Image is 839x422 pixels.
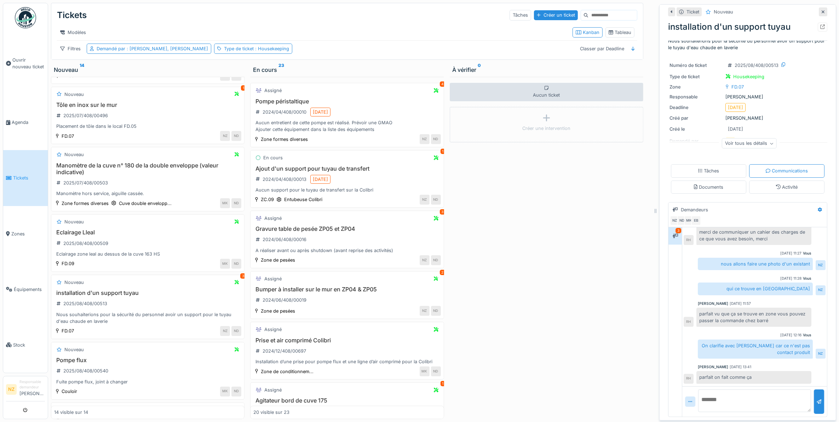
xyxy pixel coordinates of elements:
[780,276,801,281] div: [DATE] 11:28
[420,306,430,316] div: NZ
[62,327,74,334] div: FD.07
[698,340,813,359] div: On clarifie avec [PERSON_NAME] car ce n'est pas contact produit
[62,133,74,139] div: FD.07
[263,236,306,243] div: 2024/06/408/00016
[676,228,681,233] div: 3
[478,65,481,74] sup: 0
[261,196,274,203] div: ZC.09
[684,317,694,327] div: RH
[6,379,45,401] a: NZ Responsable demandeur[PERSON_NAME]
[714,8,733,15] div: Nouveau
[253,247,441,254] div: A réaliser avant ou après shutdown (avant reprise des activités)
[54,290,241,296] h3: installation d'un support tuyau
[453,65,640,74] div: À vérifier
[13,175,45,181] span: Tickets
[677,216,687,226] div: ND
[264,275,282,282] div: Assigné
[54,102,241,108] h3: Tôle en inox sur le mur
[64,218,84,225] div: Nouveau
[441,381,446,386] div: 1
[231,131,241,141] div: ND
[220,387,230,397] div: MK
[780,332,801,338] div: [DATE] 12:16
[278,65,284,74] sup: 23
[253,358,441,365] div: Installation d’une prise pour pompe flux et une ligne d’air comprimé pour la Colibri
[19,379,45,390] div: Responsable demandeur
[119,200,172,207] div: Cuve double envelopp...
[668,21,827,33] div: installation d'un support tuyau
[3,317,48,373] a: Stock
[231,387,241,397] div: ND
[694,184,723,190] div: Documents
[670,126,723,132] div: Créé le
[668,38,827,51] p: Nous souhaiterions pour la sécurité du personnel avoir un support pour le tuyau d'eau chaude en l...
[12,119,45,126] span: Agenda
[64,91,84,98] div: Nouveau
[80,65,84,74] sup: 14
[684,235,694,245] div: RH
[450,83,643,101] div: Aucun ticket
[420,195,430,205] div: NZ
[63,367,108,374] div: 2025/08/408/00540
[803,332,811,338] div: Vous
[253,286,441,293] h3: Bumper à installer sur le mur en ZP04 & ZP05
[698,301,728,306] div: [PERSON_NAME]
[54,190,241,197] div: Manomètre hors service, aiguille cassée.
[696,371,811,383] div: parfait on fait comme ça
[698,283,813,295] div: qui ce trouve en [GEOGRAPHIC_DATA]
[253,165,441,172] h3: Ajout d'un support pour tuyau de transfert
[735,62,778,69] div: 2025/08/408/00513
[63,112,108,119] div: 2025/07/408/00496
[431,195,441,205] div: ND
[220,326,230,336] div: NZ
[803,251,811,256] div: Vous
[241,85,246,91] div: 1
[3,262,48,317] a: Équipements
[263,348,306,354] div: 2024/12/408/00697
[231,326,241,336] div: ND
[54,311,241,325] div: Nous souhaiterions pour la sécurité du personnel avoir un support pour le tuyau d'eau chaude en l...
[670,115,826,121] div: [PERSON_NAME]
[522,125,570,132] div: Créer une intervention
[670,93,723,100] div: Responsable
[670,104,723,111] div: Deadline
[54,357,241,364] h3: Pompe flux
[264,87,282,94] div: Assigné
[730,301,751,306] div: [DATE] 11:57
[253,98,441,105] h3: Pompe péristaltique
[253,187,441,193] div: Aucun support pour le tuyau de transfert sur la Colibri
[733,73,764,80] div: Housekeeping
[431,366,441,376] div: ND
[284,196,322,203] div: Entubeuse Colibri
[440,270,446,275] div: 2
[670,93,826,100] div: [PERSON_NAME]
[15,7,36,28] img: Badge_color-CXgf-gQk.svg
[220,131,230,141] div: NZ
[420,366,430,376] div: MK
[686,8,699,15] div: Ticket
[253,119,441,133] div: Aucun entretient de cette pompe est réalisé. Prévoir une GMAO Ajouter cette équipement dans la li...
[19,379,45,400] li: [PERSON_NAME]
[816,285,826,295] div: NZ
[681,206,708,213] div: Demandeurs
[698,364,728,370] div: [PERSON_NAME]
[54,123,241,130] div: Placement de tôle dans le local FD.05
[609,29,631,36] div: Tableau
[57,44,84,54] div: Filtres
[263,176,306,183] div: 2024/04/408/00013
[62,200,109,207] div: Zone formes diverses
[54,251,241,257] div: Eclairage zone leal au dessus de la cuve 163 HS
[731,84,744,90] div: FD.07
[253,65,441,74] div: En cours
[816,260,826,270] div: NZ
[440,81,446,87] div: 4
[253,409,289,416] div: 20 visible sur 23
[12,57,45,70] span: Ouvrir nouveau ticket
[3,206,48,262] a: Zones
[97,45,208,52] div: Demandé par
[816,349,826,359] div: NZ
[431,255,441,265] div: ND
[440,209,446,215] div: 3
[261,308,295,314] div: Zone de pesées
[54,65,242,74] div: Nouveau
